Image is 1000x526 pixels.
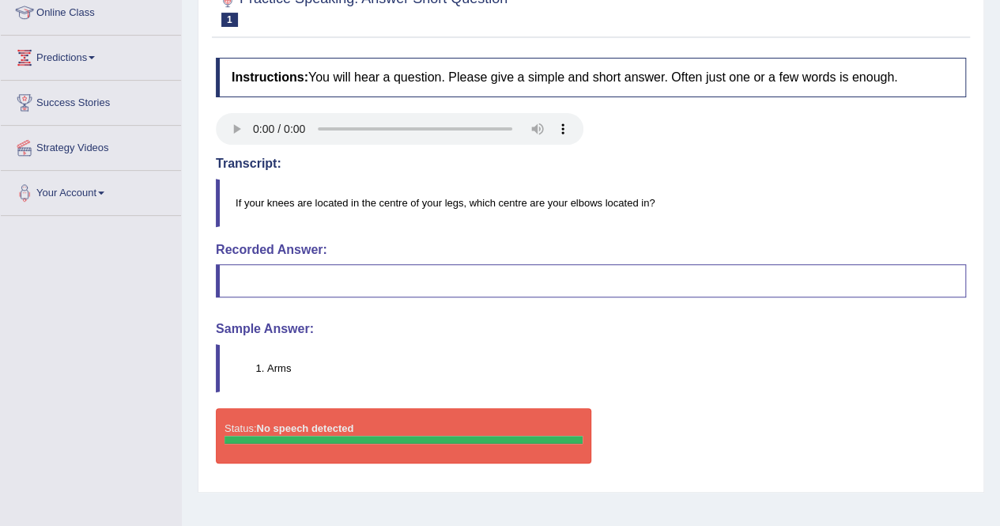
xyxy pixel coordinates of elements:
h4: You will hear a question. Please give a simple and short answer. Often just one or a few words is... [216,58,966,97]
li: Arms [267,361,965,376]
a: Your Account [1,171,181,210]
b: Instructions: [232,70,308,84]
span: 1 [221,13,238,27]
h4: Sample Answer: [216,322,966,336]
h4: Transcript: [216,157,966,171]
a: Strategy Videos [1,126,181,165]
div: Status: [216,408,591,464]
a: Success Stories [1,81,181,120]
a: Predictions [1,36,181,75]
strong: No speech detected [256,422,353,434]
h4: Recorded Answer: [216,243,966,257]
blockquote: If your knees are located in the centre of your legs, which centre are your elbows located in? [216,179,966,227]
